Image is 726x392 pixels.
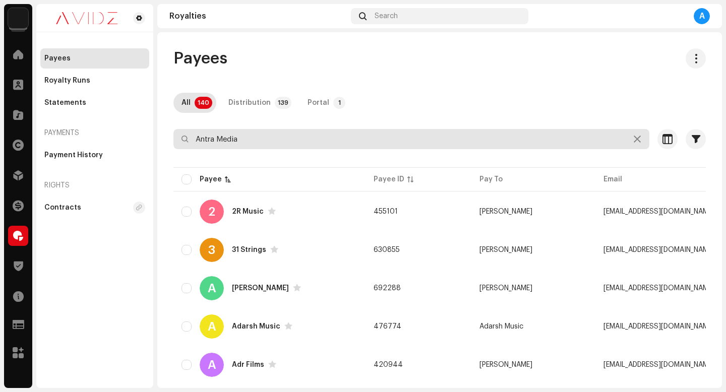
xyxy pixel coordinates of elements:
[44,204,81,212] div: Contracts
[479,361,532,368] span: Parveen Gupta
[375,12,398,20] span: Search
[44,99,86,107] div: Statements
[40,48,149,69] re-m-nav-item: Payees
[200,174,222,184] div: Payee
[173,129,649,149] input: Search
[8,8,28,28] img: 10d72f0b-d06a-424f-aeaa-9c9f537e57b6
[603,323,714,330] span: nandkishorjp@gmail.com
[40,198,149,218] re-m-nav-item: Contracts
[374,361,403,368] span: 420944
[200,200,224,224] div: 2
[232,208,264,215] div: 2R Music
[333,97,345,109] p-badge: 1
[374,174,404,184] div: Payee ID
[195,97,212,109] p-badge: 140
[232,361,264,368] div: Adr Films
[200,314,224,339] div: A
[232,246,266,253] div: 31 Strings
[479,323,523,330] span: Adarsh Music
[44,77,90,85] div: Royalty Runs
[603,285,714,292] span: aashnarayansharmavlogs@gmail.com
[232,285,289,292] div: Aashnarayan Sharma
[479,208,532,215] span: Ramesh Kumar Mittal
[200,276,224,300] div: A
[479,285,532,292] span: Aashnarayan Sharma
[228,93,271,113] div: Distribution
[374,208,398,215] span: 455101
[374,285,401,292] span: 692288
[169,12,347,20] div: Royalties
[40,71,149,91] re-m-nav-item: Royalty Runs
[173,48,227,69] span: Payees
[603,246,714,253] span: 31strings@gmail.com
[44,12,129,24] img: 0c631eef-60b6-411a-a233-6856366a70de
[44,151,103,159] div: Payment History
[374,246,400,253] span: 630855
[603,361,714,368] span: adrfilms1994@gmail.com
[40,121,149,145] re-a-nav-header: Payments
[275,97,291,109] p-badge: 139
[40,173,149,198] re-a-nav-header: Rights
[308,93,329,113] div: Portal
[40,93,149,113] re-m-nav-item: Statements
[374,323,401,330] span: 476774
[232,323,280,330] div: Adarsh Music
[40,145,149,165] re-m-nav-item: Payment History
[479,246,532,253] span: Shubham Gijwani
[181,93,191,113] div: All
[200,353,224,377] div: A
[603,208,714,215] span: ompako@gmail.com
[694,8,710,24] div: A
[44,54,71,62] div: Payees
[200,238,224,262] div: 3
